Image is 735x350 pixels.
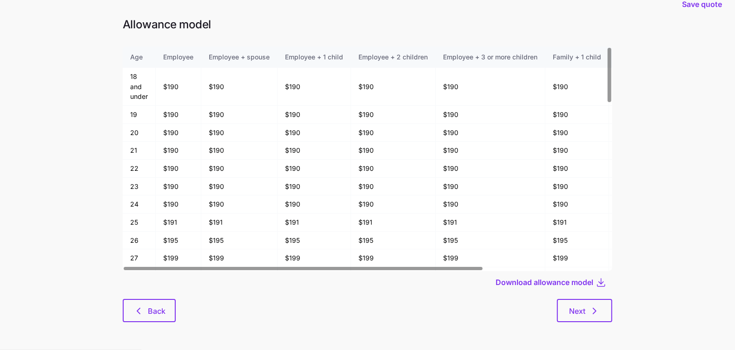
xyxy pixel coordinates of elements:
[156,232,201,250] td: $195
[278,142,351,160] td: $190
[209,52,270,62] div: Employee + spouse
[201,214,278,232] td: $191
[436,195,545,214] td: $190
[201,142,278,160] td: $190
[156,249,201,267] td: $199
[278,232,351,250] td: $195
[351,160,436,178] td: $190
[163,52,193,62] div: Employee
[569,305,585,317] span: Next
[156,178,201,196] td: $190
[156,106,201,124] td: $190
[201,178,278,196] td: $190
[278,178,351,196] td: $190
[201,160,278,178] td: $190
[278,106,351,124] td: $190
[278,160,351,178] td: $190
[156,124,201,142] td: $190
[443,52,537,62] div: Employee + 3 or more children
[123,160,156,178] td: 22
[123,299,176,322] button: Back
[123,249,156,267] td: 27
[496,277,593,288] span: Download allowance model
[557,299,612,322] button: Next
[436,214,545,232] td: $191
[278,249,351,267] td: $199
[201,195,278,214] td: $190
[436,68,545,106] td: $190
[553,52,601,62] div: Family + 1 child
[545,214,609,232] td: $191
[496,277,596,288] button: Download allowance model
[278,68,351,106] td: $190
[201,232,278,250] td: $195
[201,124,278,142] td: $190
[156,68,201,106] td: $190
[123,195,156,214] td: 24
[436,160,545,178] td: $190
[201,68,278,106] td: $190
[351,195,436,214] td: $190
[156,214,201,232] td: $191
[123,142,156,160] td: 21
[156,142,201,160] td: $190
[156,160,201,178] td: $190
[436,178,545,196] td: $190
[123,68,156,106] td: 18 and under
[351,232,436,250] td: $195
[148,305,166,317] span: Back
[436,249,545,267] td: $199
[278,195,351,214] td: $190
[436,142,545,160] td: $190
[545,106,609,124] td: $190
[351,249,436,267] td: $199
[351,142,436,160] td: $190
[545,178,609,196] td: $190
[201,249,278,267] td: $199
[278,214,351,232] td: $191
[123,214,156,232] td: 25
[545,249,609,267] td: $199
[351,178,436,196] td: $190
[123,178,156,196] td: 23
[545,232,609,250] td: $195
[278,124,351,142] td: $190
[351,214,436,232] td: $191
[436,232,545,250] td: $195
[545,124,609,142] td: $190
[123,267,156,285] td: 28
[123,124,156,142] td: 20
[545,195,609,214] td: $190
[123,106,156,124] td: 19
[545,142,609,160] td: $190
[545,68,609,106] td: $190
[201,106,278,124] td: $190
[436,106,545,124] td: $190
[436,124,545,142] td: $190
[351,106,436,124] td: $190
[545,160,609,178] td: $190
[130,52,148,62] div: Age
[123,232,156,250] td: 26
[123,17,612,32] h1: Allowance model
[358,52,428,62] div: Employee + 2 children
[285,52,343,62] div: Employee + 1 child
[351,68,436,106] td: $190
[351,124,436,142] td: $190
[156,195,201,214] td: $190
